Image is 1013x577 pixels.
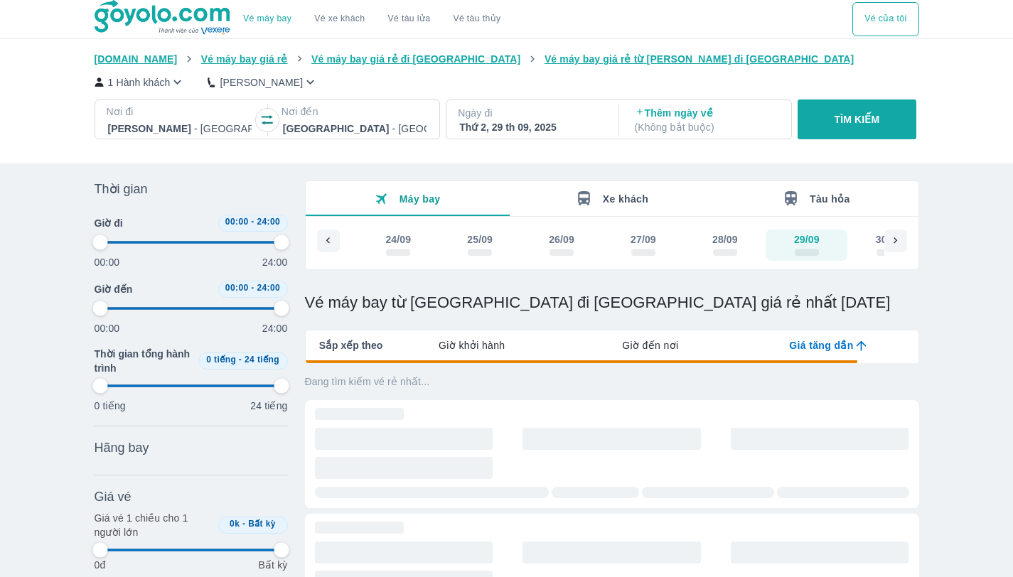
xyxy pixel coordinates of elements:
a: Vé xe khách [314,14,365,24]
div: 29/09 [794,232,820,247]
p: 0đ [95,558,106,572]
span: 0k [230,519,240,529]
button: Vé tàu thủy [441,2,512,36]
p: [PERSON_NAME] [220,75,303,90]
span: Sắp xếp theo [319,338,383,352]
div: choose transportation mode [232,2,512,36]
button: Vé của tôi [852,2,918,36]
span: Hãng bay [95,439,149,456]
span: - [251,283,254,293]
nav: breadcrumb [95,52,919,66]
span: 00:00 [225,283,249,293]
p: 24:00 [262,255,288,269]
span: Thời gian [95,180,148,198]
p: ( Không bắt buộc ) [635,120,778,134]
span: 0 tiếng [206,355,236,365]
div: 26/09 [549,232,574,247]
p: Nơi đến [282,104,428,119]
span: - [251,217,254,227]
span: 24:00 [257,217,280,227]
p: Nơi đi [107,104,253,119]
span: Bất kỳ [248,519,276,529]
span: 00:00 [225,217,249,227]
p: Đang tìm kiếm vé rẻ nhất... [305,374,919,389]
p: Ngày đi [458,106,604,120]
span: Vé máy bay giá rẻ đi [GEOGRAPHIC_DATA] [311,53,520,65]
a: Vé tàu lửa [377,2,442,36]
span: Giá tăng dần [789,338,853,352]
span: Thời gian tổng hành trình [95,347,193,375]
p: Thêm ngày về [635,106,778,134]
div: 24/09 [385,232,411,247]
span: 24 tiếng [245,355,279,365]
button: [PERSON_NAME] [208,75,318,90]
span: Giờ đến nơi [622,338,678,352]
span: Tàu hỏa [810,193,850,205]
span: Vé máy bay giá rẻ từ [PERSON_NAME] đi [GEOGRAPHIC_DATA] [545,53,854,65]
h1: Vé máy bay từ [GEOGRAPHIC_DATA] đi [GEOGRAPHIC_DATA] giá rẻ nhất [DATE] [305,293,919,313]
span: Giờ đến [95,282,133,296]
span: Vé máy bay giá rẻ [201,53,288,65]
p: 24:00 [262,321,288,335]
a: Vé máy bay [243,14,291,24]
div: choose transportation mode [852,2,918,36]
span: - [242,519,245,529]
span: Giờ đi [95,216,123,230]
p: 0 tiếng [95,399,126,413]
p: 1 Hành khách [108,75,171,90]
button: 1 Hành khách [95,75,186,90]
div: 27/09 [631,232,656,247]
p: 00:00 [95,321,120,335]
span: [DOMAIN_NAME] [95,53,178,65]
p: Giá vé 1 chiều cho 1 người lớn [95,511,213,539]
span: Giờ khởi hành [439,338,505,352]
div: 28/09 [712,232,738,247]
div: 30/09 [876,232,901,247]
p: 00:00 [95,255,120,269]
span: - [239,355,242,365]
p: TÌM KIẾM [835,112,880,126]
span: Giá vé [95,488,132,505]
span: Xe khách [603,193,648,205]
p: 24 tiếng [250,399,287,413]
p: Bất kỳ [258,558,287,572]
button: TÌM KIẾM [798,99,916,139]
div: lab API tabs example [382,330,918,360]
div: 25/09 [467,232,493,247]
span: Máy bay [400,193,441,205]
div: Thứ 2, 29 th 09, 2025 [459,120,603,134]
span: 24:00 [257,283,280,293]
